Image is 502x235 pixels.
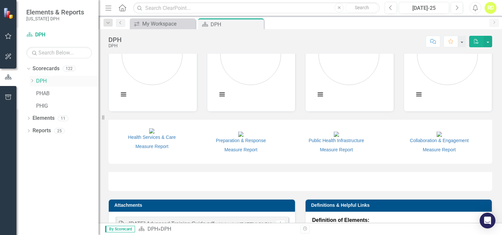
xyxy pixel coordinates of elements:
[423,147,456,152] a: Measure Report
[211,20,262,29] div: DPH
[214,6,287,105] svg: Interactive chart
[36,90,99,97] a: PHAB
[149,128,154,134] img: mceclip5.png
[485,2,496,14] button: RD
[114,203,292,208] h3: Attachments
[33,65,59,73] a: Scorecards
[238,132,243,137] img: mceclip6.png
[131,20,194,28] a: My Workspace
[135,144,168,149] a: Measure Report
[411,6,484,105] svg: Interactive chart
[161,226,171,232] div: DPH
[108,36,122,43] div: DPH
[3,7,15,19] img: ClearPoint Strategy
[401,4,447,12] div: [DATE]-25
[345,3,378,12] button: Search
[129,220,214,228] div: [DATE] Advanced Training Guide.pdf
[320,147,353,152] a: Measure Report
[355,5,369,10] span: Search
[214,6,289,105] div: Chart. Highcharts interactive chart.
[108,43,122,48] div: DPH
[399,2,449,14] button: [DATE]-25
[115,6,190,105] div: Chart. Highcharts interactive chart.
[119,90,128,99] button: View chart menu, Chart
[36,77,99,85] a: DPH
[128,135,176,140] a: Health Services & Care
[58,116,68,121] div: 11
[33,115,55,122] a: Elements
[26,31,92,39] a: DPH
[311,203,489,208] h3: Definitions & Helpful Links
[105,226,135,232] span: By Scorecard
[312,6,386,105] svg: Interactive chart
[36,102,99,110] a: PHIG
[308,131,364,143] a: Public Health Infrastructure
[410,131,469,143] a: Collaboration & Engagement
[224,147,257,152] a: Measure Report
[138,225,295,233] div: »
[33,127,51,135] a: Reports
[411,6,486,105] div: Chart. Highcharts interactive chart.
[142,20,194,28] div: My Workspace
[480,213,495,228] div: Open Intercom Messenger
[133,2,380,14] input: Search ClearPoint...
[63,66,76,72] div: 122
[115,6,189,105] svg: Interactive chart
[312,6,387,105] div: Chart. Highcharts interactive chart.
[217,90,227,99] button: View chart menu, Chart
[312,217,369,223] strong: Definition of Elements:
[26,16,84,21] small: [US_STATE] DPH
[219,222,271,226] small: Uploaded [DATE] 1:31 PM
[148,226,158,232] a: DPH
[26,8,84,16] span: Elements & Reports
[54,128,65,134] div: 25
[334,132,339,137] img: mceclip7.png
[26,47,92,58] input: Search Below...
[437,132,442,137] img: mceclip8.png
[414,90,423,99] button: View chart menu, Chart
[216,131,266,143] a: Preparation & Response
[316,90,325,99] button: View chart menu, Chart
